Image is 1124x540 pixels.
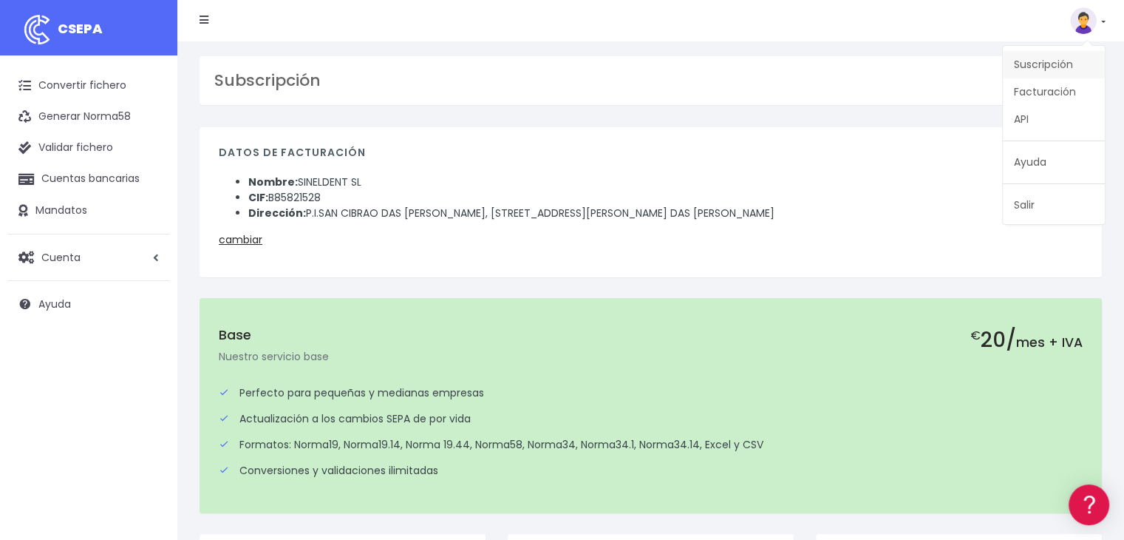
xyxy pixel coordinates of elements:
h2: 20/ [970,328,1083,353]
strong: CIF: [248,190,268,205]
strong: Nombre: [248,175,298,189]
a: POWERED BY ENCHANT [203,426,285,440]
a: Formatos [15,187,281,210]
li: P.I.SAN CIBRAO DAS [PERSON_NAME], [STREET_ADDRESS][PERSON_NAME] DAS [PERSON_NAME] [248,206,1083,221]
div: Programadores [15,355,281,369]
li: B85821528 [248,190,1083,206]
span: CSEPA [58,19,103,38]
small: € [970,326,981,344]
a: Videotutoriales [15,233,281,256]
a: Facturación [1003,78,1105,106]
p: Nuestro servicio base [219,348,1083,365]
a: Ayuda [1003,149,1105,176]
a: Problemas habituales [15,210,281,233]
a: Validar fichero [7,132,170,163]
img: logo [18,11,55,48]
img: profile [1070,7,1097,34]
a: cambiar [219,232,262,247]
a: Ayuda [7,288,170,320]
div: Convertir ficheros [15,163,281,178]
div: Facturación [15,294,281,308]
a: Información general [15,126,281,149]
a: Salir [1003,192,1105,219]
a: Perfiles de empresas [15,256,281,279]
div: Conversiones y validaciones ilimitadas [219,463,1083,479]
a: General [15,317,281,340]
span: Cuenta [41,249,81,264]
li: SINELDENT SL [248,175,1083,190]
h4: Datos de facturación [219,146,1083,166]
div: Perfecto para pequeñas y medianas empresas [219,385,1083,401]
a: Convertir fichero [7,70,170,101]
div: Información general [15,103,281,117]
a: API [15,378,281,401]
span: mes + IVA [1016,334,1083,351]
a: Suscripción [1003,51,1105,78]
h3: Subscripción [214,71,1087,90]
a: Generar Norma58 [7,101,170,132]
span: Ayuda [38,297,71,311]
a: Mandatos [7,195,170,226]
button: Contáctanos [15,396,281,422]
div: Formatos: Norma19, Norma19.14, Norma 19.44, Norma58, Norma34, Norma34.1, Norma34.14, Excel y CSV [219,437,1083,453]
a: Cuenta [7,242,170,273]
div: Actualización a los cambios SEPA de por vida [219,411,1083,427]
a: Cuentas bancarias [7,163,170,195]
a: API [1003,106,1105,133]
h5: Base [219,328,1083,343]
strong: Dirección: [248,206,306,220]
